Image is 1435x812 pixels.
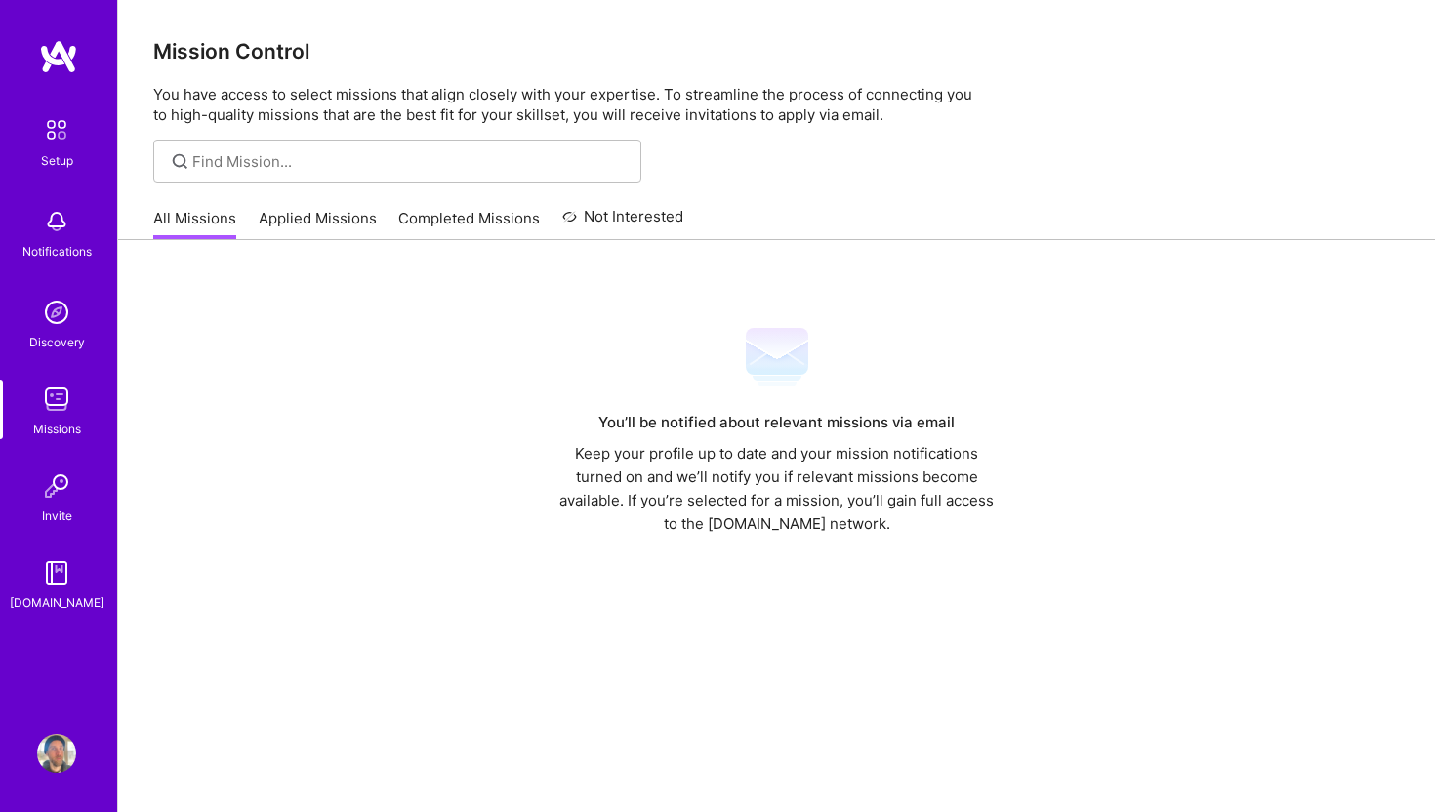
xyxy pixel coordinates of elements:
[42,506,72,526] div: Invite
[22,241,92,262] div: Notifications
[33,419,81,439] div: Missions
[552,442,1003,536] div: Keep your profile up to date and your mission notifications turned on and we’ll notify you if rel...
[169,150,191,173] i: icon SearchGrey
[153,39,1400,63] h3: Mission Control
[41,150,73,171] div: Setup
[153,84,1400,125] p: You have access to select missions that align closely with your expertise. To streamline the proc...
[259,208,377,240] a: Applied Missions
[32,734,81,773] a: User Avatar
[37,293,76,332] img: discovery
[552,411,1003,434] div: You’ll be notified about relevant missions via email
[37,553,76,592] img: guide book
[29,332,85,352] div: Discovery
[192,151,627,172] input: Find Mission...
[153,208,236,240] a: All Missions
[398,208,540,240] a: Completed Missions
[746,326,808,388] img: Mail
[562,205,684,240] a: Not Interested
[37,734,76,773] img: User Avatar
[37,202,76,241] img: bell
[36,109,77,150] img: setup
[37,467,76,506] img: Invite
[10,592,104,613] div: [DOMAIN_NAME]
[39,39,78,74] img: logo
[37,380,76,419] img: teamwork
